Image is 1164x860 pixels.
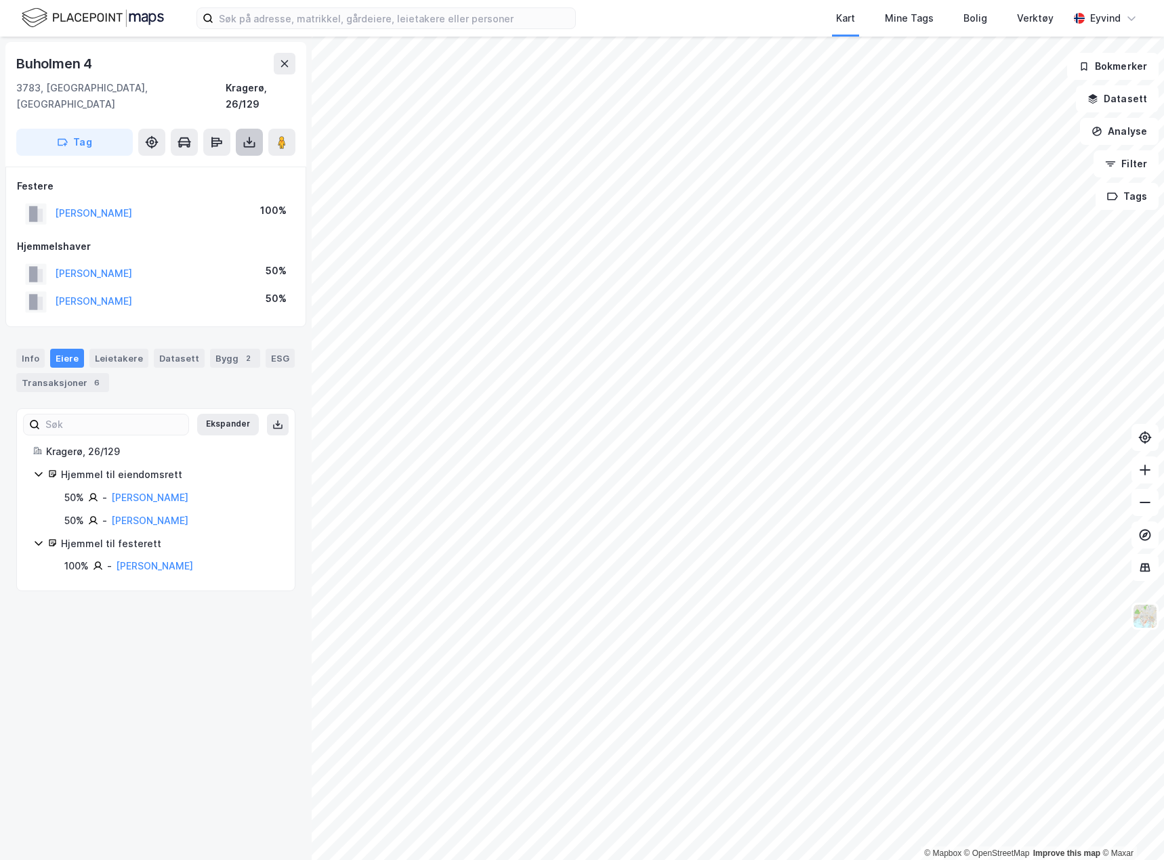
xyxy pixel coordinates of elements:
[111,492,188,503] a: [PERSON_NAME]
[46,444,278,460] div: Kragerø, 26/129
[1076,85,1159,112] button: Datasett
[154,349,205,368] div: Datasett
[61,536,278,552] div: Hjemmel til festerett
[266,263,287,279] div: 50%
[241,351,255,365] div: 2
[260,202,287,219] div: 100%
[89,349,148,368] div: Leietakere
[924,848,961,858] a: Mapbox
[963,10,987,26] div: Bolig
[266,291,287,307] div: 50%
[17,178,295,194] div: Festere
[964,848,1030,858] a: OpenStreetMap
[64,513,84,529] div: 50%
[102,513,107,529] div: -
[1096,795,1164,860] iframe: Chat Widget
[17,238,295,255] div: Hjemmelshaver
[1080,118,1159,145] button: Analyse
[50,349,84,368] div: Eiere
[90,376,104,389] div: 6
[22,6,164,30] img: logo.f888ab2527a4732fd821a326f86c7f29.svg
[210,349,260,368] div: Bygg
[1096,795,1164,860] div: Kontrollprogram for chat
[16,53,95,74] div: Buholmen 4
[226,80,295,112] div: Kragerø, 26/129
[40,414,188,435] input: Søk
[16,349,45,368] div: Info
[16,373,109,392] div: Transaksjoner
[64,490,84,506] div: 50%
[1017,10,1054,26] div: Verktøy
[61,467,278,483] div: Hjemmel til eiendomsrett
[107,558,112,574] div: -
[16,129,133,156] button: Tag
[64,558,89,574] div: 100%
[102,490,107,506] div: -
[885,10,934,26] div: Mine Tags
[1132,603,1158,629] img: Z
[197,414,259,435] button: Ekspander
[266,349,295,368] div: ESG
[116,560,193,572] a: [PERSON_NAME]
[1033,848,1100,858] a: Improve this map
[111,515,188,526] a: [PERSON_NAME]
[213,8,575,28] input: Søk på adresse, matrikkel, gårdeiere, leietakere eller personer
[1090,10,1121,26] div: Eyvind
[1096,183,1159,210] button: Tags
[836,10,855,26] div: Kart
[1067,53,1159,80] button: Bokmerker
[16,80,226,112] div: 3783, [GEOGRAPHIC_DATA], [GEOGRAPHIC_DATA]
[1094,150,1159,177] button: Filter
